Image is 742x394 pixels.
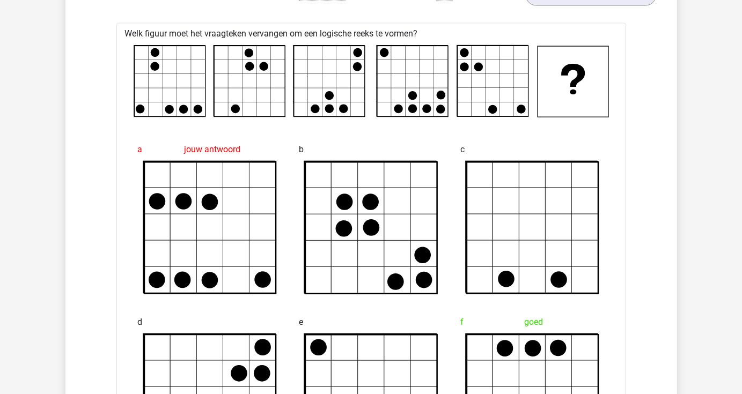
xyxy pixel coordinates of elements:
span: f [460,311,464,333]
div: goed [460,311,605,333]
span: b [299,139,304,160]
span: c [460,139,465,160]
div: jouw antwoord [138,139,282,160]
span: a [138,139,143,160]
span: e [299,311,303,333]
span: d [138,311,143,333]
